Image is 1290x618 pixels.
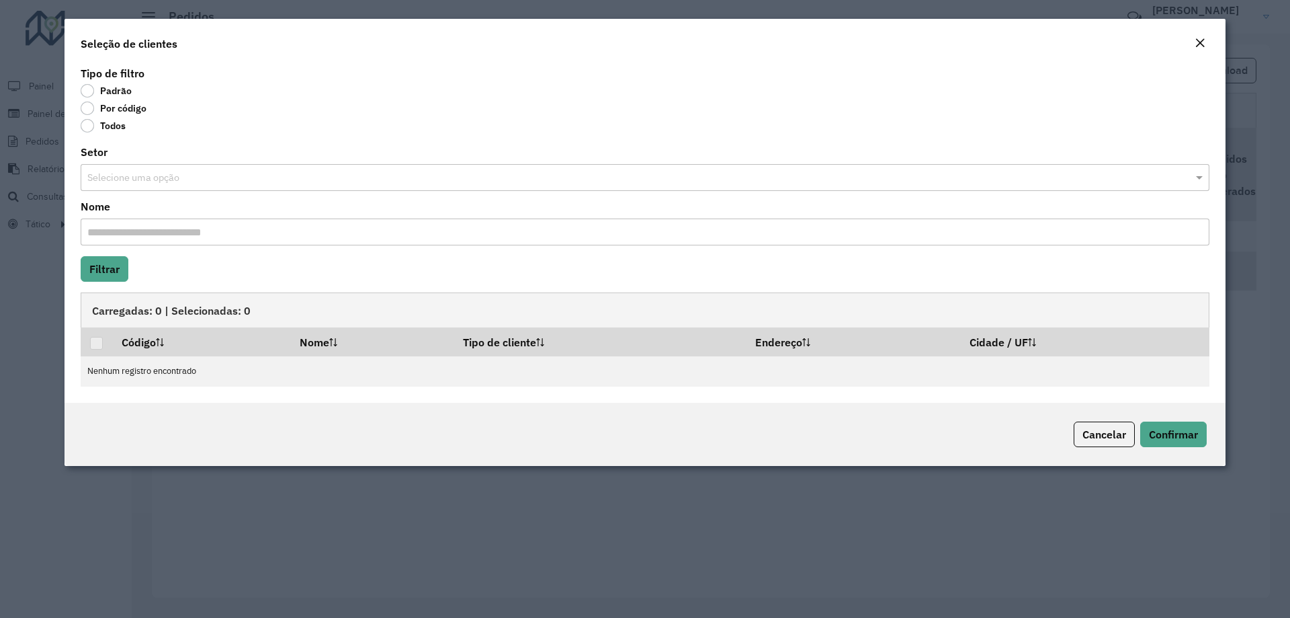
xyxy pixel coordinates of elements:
[1191,35,1209,52] button: Close
[290,327,454,356] th: Nome
[81,144,107,160] label: Setor
[81,65,144,81] label: Tipo de filtro
[81,119,126,132] label: Todos
[454,327,746,356] th: Tipo de cliente
[961,327,1209,356] th: Cidade / UF
[1149,428,1198,441] span: Confirmar
[81,198,110,215] label: Nome
[1140,422,1207,447] button: Confirmar
[81,293,1209,327] div: Carregadas: 0 | Selecionadas: 0
[81,102,146,115] label: Por código
[1074,422,1135,447] button: Cancelar
[1082,428,1126,441] span: Cancelar
[1195,38,1205,48] em: Fechar
[746,327,961,356] th: Endereço
[81,36,177,52] h4: Seleção de clientes
[81,256,128,282] button: Filtrar
[112,327,290,356] th: Código
[81,356,1209,387] td: Nenhum registro encontrado
[81,84,132,98] label: Padrão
